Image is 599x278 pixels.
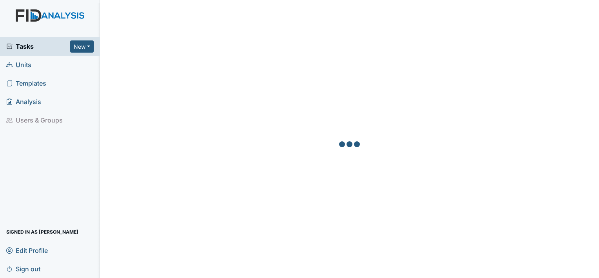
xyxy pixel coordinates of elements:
[6,96,41,108] span: Analysis
[70,40,94,53] button: New
[6,77,46,90] span: Templates
[6,263,40,275] span: Sign out
[6,59,31,71] span: Units
[6,226,78,238] span: Signed in as [PERSON_NAME]
[6,42,70,51] a: Tasks
[6,244,48,256] span: Edit Profile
